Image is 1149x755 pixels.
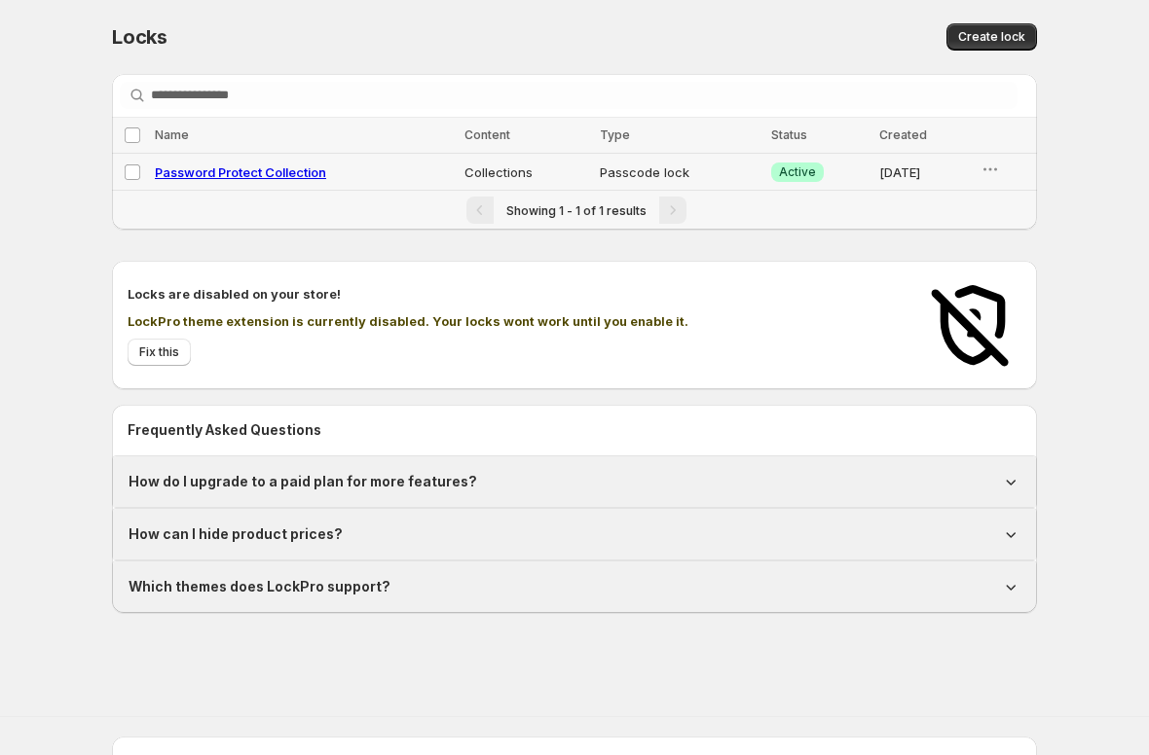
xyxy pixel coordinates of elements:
span: Showing 1 - 1 of 1 results [506,203,647,218]
span: Content [464,127,510,142]
a: Fix this [128,339,191,366]
span: Status [771,127,807,142]
td: Passcode lock [594,154,765,191]
span: Name [155,127,189,142]
h1: How can I hide product prices? [129,524,343,544]
h1: Which themes does LockPro support? [129,577,390,596]
button: Create lock [946,23,1037,51]
td: Collections [459,154,594,191]
p: LockPro theme extension is currently disabled. Your locks wont work until you enable it. [128,311,905,331]
nav: Pagination [112,190,1037,230]
h2: Locks are disabled on your store! [128,284,905,304]
span: Fix this [139,344,179,360]
span: Type [600,127,630,142]
h2: Frequently Asked Questions [128,420,1021,440]
span: Create lock [958,29,1025,45]
td: [DATE] [873,154,974,191]
span: Locks [112,25,167,49]
h1: How do I upgrade to a paid plan for more features? [129,472,477,491]
span: Created [879,127,927,142]
a: Password Protect Collection [155,164,326,180]
span: Active [779,164,816,180]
